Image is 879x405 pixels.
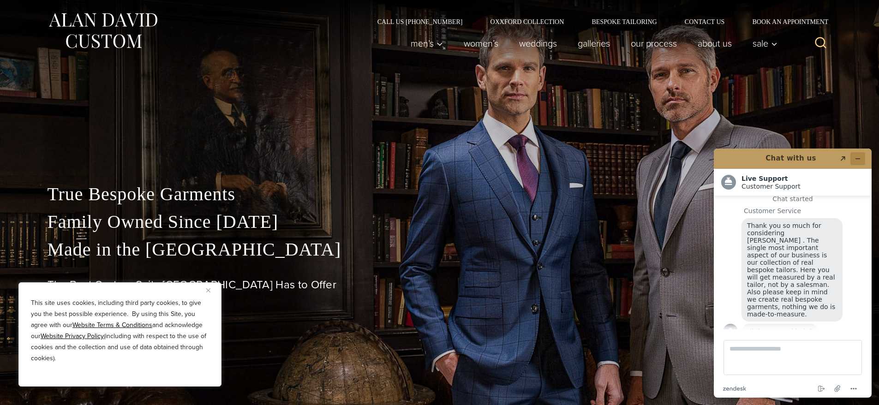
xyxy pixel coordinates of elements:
a: Contact Us [671,18,739,25]
a: Women’s [453,34,508,53]
a: Website Terms & Conditions [72,320,152,330]
nav: Secondary Navigation [364,18,832,25]
button: Men’s sub menu toggle [400,34,453,53]
button: Sale sub menu toggle [742,34,782,53]
a: Bespoke Tailoring [578,18,670,25]
button: View Search Form [810,32,832,54]
a: About Us [687,34,742,53]
iframe: Find more information here [706,141,879,405]
a: weddings [508,34,567,53]
a: Website Privacy Policy [41,331,104,341]
h1: The Best Custom Suits [GEOGRAPHIC_DATA] Has to Offer [48,278,832,292]
p: This site uses cookies, including third party cookies, to give you the best possible experience. ... [31,298,209,364]
nav: Primary Navigation [400,34,782,53]
img: Alan David Custom [48,10,158,51]
img: Close [206,288,210,292]
p: True Bespoke Garments Family Owned Since [DATE] Made in the [GEOGRAPHIC_DATA] [48,180,832,263]
span: Chat [22,6,41,15]
a: Call Us [PHONE_NUMBER] [364,18,477,25]
a: Our Process [620,34,687,53]
a: Book an Appointment [738,18,831,25]
button: Close [206,285,217,296]
a: Oxxford Collection [476,18,578,25]
a: Galleries [567,34,620,53]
